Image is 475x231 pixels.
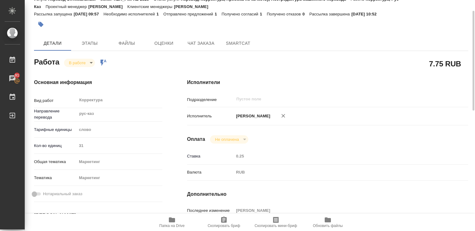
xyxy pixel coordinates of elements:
[163,12,215,16] p: Отправлено предложений
[159,224,185,228] span: Папка на Drive
[236,95,430,103] input: Пустое поле
[260,12,267,16] p: 1
[77,173,162,183] div: Маркетинг
[34,79,162,86] h4: Основная информация
[234,167,445,178] div: RUB
[223,40,253,47] span: SmartCat
[146,214,198,231] button: Папка на Drive
[255,224,297,228] span: Скопировать мини-бриф
[43,191,82,197] span: Нотариальный заказ
[77,124,162,135] div: слово
[34,143,77,149] p: Кол-во единиц
[45,4,88,9] p: Проектный менеджер
[187,79,468,86] h4: Исполнители
[276,109,290,123] button: Удалить исполнителя
[34,12,74,16] p: Рассылка запущена
[187,191,468,198] h4: Дополнительно
[302,214,354,231] button: Обновить файлы
[208,224,240,228] span: Скопировать бриф
[11,72,23,78] span: 91
[309,12,351,16] p: Рассылка завершена
[34,98,77,104] p: Вид работ
[210,135,248,144] div: В работе
[104,12,156,16] p: Необходимо исполнителей
[351,12,381,16] p: [DATE] 10:52
[77,157,162,167] div: Маркетинг
[187,153,234,159] p: Ставка
[187,97,234,103] p: Подразделение
[213,137,241,142] button: Не оплачена
[34,56,59,67] h2: Работа
[88,4,127,9] p: [PERSON_NAME]
[75,40,105,47] span: Этапы
[234,113,270,119] p: [PERSON_NAME]
[34,159,77,165] p: Общая тематика
[67,60,88,65] button: В работе
[267,12,302,16] p: Получено отказов
[187,208,234,214] p: Последнее изменение
[156,12,163,16] p: 1
[34,175,77,181] p: Тематика
[187,136,205,143] h4: Оплата
[64,59,95,67] div: В работе
[250,214,302,231] button: Скопировать мини-бриф
[149,40,179,47] span: Оценки
[198,214,250,231] button: Скопировать бриф
[302,12,309,16] p: 0
[74,12,104,16] p: [DATE] 09:57
[429,58,461,69] h2: 7.75 RUB
[77,141,162,150] input: Пустое поле
[34,127,77,133] p: Тарифные единицы
[174,4,213,9] p: [PERSON_NAME]
[34,18,48,31] button: Добавить тэг
[2,71,23,86] a: 91
[313,224,343,228] span: Обновить файлы
[187,169,234,175] p: Валюта
[234,206,445,215] input: Пустое поле
[112,40,142,47] span: Файлы
[187,113,234,119] p: Исполнитель
[222,12,260,16] p: Получено согласий
[186,40,216,47] span: Чат заказа
[215,12,221,16] p: 1
[34,212,162,219] h4: [PERSON_NAME]
[127,4,174,9] p: Клиентские менеджеры
[34,108,77,120] p: Направление перевода
[38,40,67,47] span: Детали
[234,152,445,161] input: Пустое поле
